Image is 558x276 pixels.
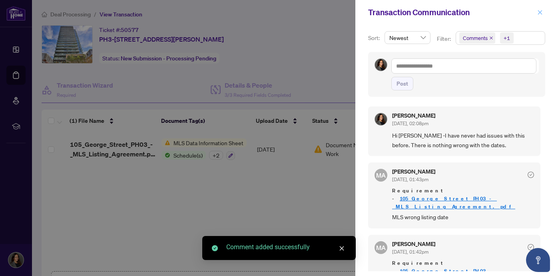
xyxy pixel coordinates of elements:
[392,187,534,211] span: Requirement -
[376,243,386,252] span: MA
[375,113,387,125] img: Profile Icon
[392,195,515,210] a: 105_George_Street_PH03_-_MLS_Listing_Agreement.pdf
[392,120,428,126] span: [DATE], 02:08pm
[368,34,381,42] p: Sort:
[392,241,435,247] h5: [PERSON_NAME]
[504,34,510,42] div: +1
[459,32,495,44] span: Comments
[392,113,435,118] h5: [PERSON_NAME]
[392,131,534,150] span: Hi [PERSON_NAME] -I have never had issues with this before. There is nothing wrong with the dates.
[528,244,534,250] span: check-circle
[537,10,543,15] span: close
[389,32,426,44] span: Newest
[437,34,452,43] p: Filter:
[212,245,218,251] span: check-circle
[392,212,534,222] span: MLS wrong listing date
[489,36,493,40] span: close
[391,77,413,90] button: Post
[226,242,346,252] div: Comment added successfully
[463,34,488,42] span: Comments
[392,249,428,255] span: [DATE], 01:42pm
[526,248,550,272] button: Open asap
[392,169,435,174] h5: [PERSON_NAME]
[339,246,345,251] span: close
[392,176,428,182] span: [DATE], 01:43pm
[375,59,387,71] img: Profile Icon
[368,6,535,18] div: Transaction Communication
[376,170,386,180] span: MA
[337,244,346,253] a: Close
[528,172,534,178] span: check-circle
